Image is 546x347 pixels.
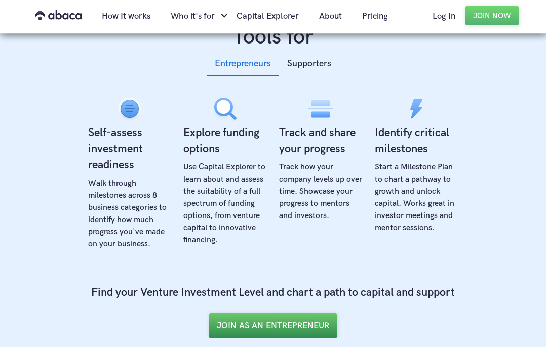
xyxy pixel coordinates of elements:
h4: Find your Venture Investment Level and chart a path to capital and support [91,285,455,301]
h4: Track and share your progress [279,125,363,157]
a: JOIN AS AN ENTREPRENEUR [209,313,337,338]
div: Entrepreneurs [215,56,271,71]
div: Start a Milestone Plan to chart a pathway to growth and unlock capital. Works great in investor m... [375,161,458,234]
a: Join Now [465,6,519,25]
h4: Identify critical milestones [375,125,458,157]
h1: Tools for [82,24,464,51]
div: Supporters [287,56,331,71]
div: Track how your company levels up over time. Showcase your progress to mentors and investors. [279,161,363,222]
h4: Self-assess investment readiness [88,125,172,173]
div: Walk through milestones across 8 business categories to identify how much progress you've made on... [88,178,172,250]
div: Use Capital Explorer to learn about and assess the suitability of a full spectrum of funding opti... [183,161,267,246]
h4: Explore funding options [183,125,267,157]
